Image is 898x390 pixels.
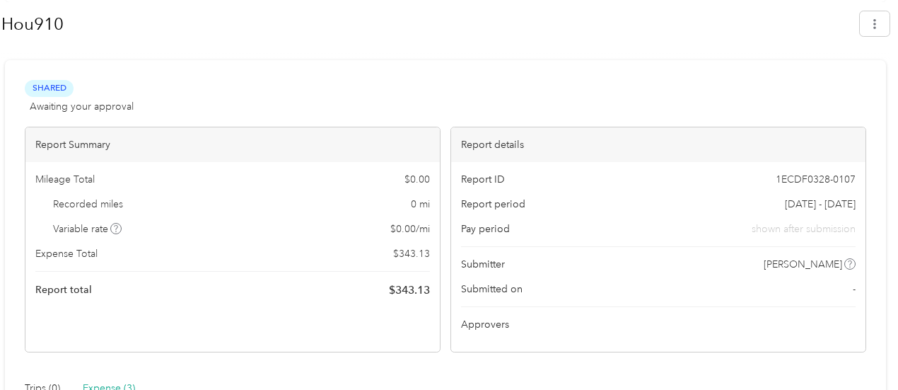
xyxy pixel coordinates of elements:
[25,127,440,162] div: Report Summary
[764,257,842,272] span: [PERSON_NAME]
[461,172,505,187] span: Report ID
[451,127,865,162] div: Report details
[35,246,98,261] span: Expense Total
[752,222,856,236] span: shown after submission
[53,197,123,212] span: Recorded miles
[53,222,122,236] span: Variable rate
[461,257,505,272] span: Submitter
[461,197,525,212] span: Report period
[393,246,430,261] span: $ 343.13
[461,317,509,332] span: Approvers
[35,172,95,187] span: Mileage Total
[461,222,510,236] span: Pay period
[853,282,856,297] span: -
[411,197,430,212] span: 0 mi
[389,282,430,299] span: $ 343.13
[390,222,430,236] span: $ 0.00 / mi
[785,197,856,212] span: [DATE] - [DATE]
[461,282,523,297] span: Submitted on
[1,7,850,41] h1: Hou910
[25,80,74,96] span: Shared
[35,282,92,297] span: Report total
[404,172,430,187] span: $ 0.00
[776,172,856,187] span: 1ECDF0328-0107
[30,99,134,114] span: Awaiting your approval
